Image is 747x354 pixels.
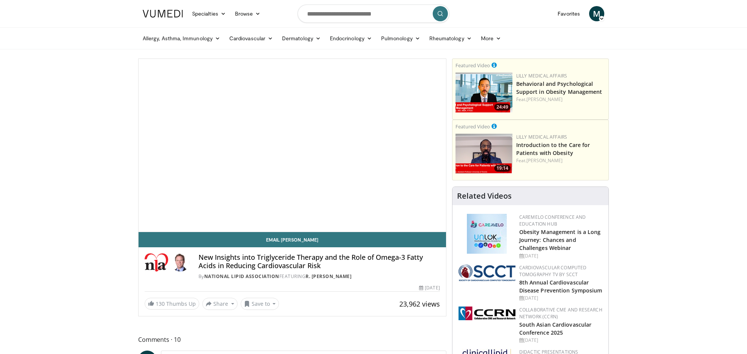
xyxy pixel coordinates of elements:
[419,284,440,291] div: [DATE]
[519,307,602,320] a: Collaborative CME and Research Network (CCRN)
[459,307,515,320] img: a04ee3ba-8487-4636-b0fb-5e8d268f3737.png.150x105_q85_autocrop_double_scale_upscale_version-0.2.png
[138,31,225,46] a: Allergy, Asthma, Immunology
[467,214,507,254] img: 45df64a9-a6de-482c-8a90-ada250f7980c.png.150x105_q85_autocrop_double_scale_upscale_version-0.2.jpg
[519,337,602,344] div: [DATE]
[589,6,604,21] a: M
[455,123,490,130] small: Featured Video
[455,73,512,112] img: ba3304f6-7838-4e41-9c0f-2e31ebde6754.png.150x105_q85_crop-smart_upscale.png
[455,73,512,112] a: 24:49
[457,191,512,201] h4: Related Videos
[516,73,567,79] a: Lilly Medical Affairs
[516,80,602,95] a: Behavioral and Psychological Support in Obesity Management
[138,335,446,345] span: Comments 10
[516,134,567,140] a: Lilly Medical Affairs
[377,31,425,46] a: Pulmonology
[230,6,265,21] a: Browse
[298,5,449,23] input: Search topics, interventions
[455,62,490,69] small: Featured Video
[202,298,238,310] button: Share
[188,6,230,21] a: Specialties
[519,321,592,336] a: South Asian Cardiovascular Conference 2025
[399,299,440,308] span: 23,962 views
[199,253,440,270] h4: New Insights into Triglyceride Therapy and the Role of Omega-3 Fatty Acids in Reducing Cardiovasc...
[553,6,585,21] a: Favorites
[519,295,602,302] div: [DATE]
[455,134,512,174] a: 19:14
[199,273,440,280] div: By FEATURING
[476,31,506,46] a: More
[519,279,602,294] a: 8th Annual Cardiovascular Disease Prevention Symposium
[516,96,605,103] div: Feat.
[459,264,515,281] img: 51a70120-4f25-49cc-93a4-67582377e75f.png.150x105_q85_autocrop_double_scale_upscale_version-0.2.png
[519,253,602,259] div: [DATE]
[145,298,199,310] a: 130 Thumbs Up
[204,273,279,280] a: National Lipid Association
[143,10,183,17] img: VuMedi Logo
[516,157,605,164] div: Feat.
[519,228,601,251] a: Obesity Management is a Long Journey: Chances and Challenges Webinar
[455,134,512,174] img: acc2e291-ced4-4dd5-b17b-d06994da28f3.png.150x105_q85_crop-smart_upscale.png
[156,300,165,307] span: 130
[306,273,351,280] a: R. [PERSON_NAME]
[277,31,325,46] a: Dermatology
[325,31,377,46] a: Endocrinology
[171,253,189,272] img: Avatar
[139,59,446,232] video-js: Video Player
[494,104,511,111] span: 24:49
[225,31,277,46] a: Cardiovascular
[526,96,563,103] a: [PERSON_NAME]
[519,264,587,278] a: Cardiovascular Computed Tomography TV by SCCT
[494,165,511,172] span: 19:14
[145,253,168,272] img: National Lipid Association
[526,157,563,164] a: [PERSON_NAME]
[519,214,586,227] a: CaReMeLO Conference and Education Hub
[241,298,279,310] button: Save to
[425,31,476,46] a: Rheumatology
[139,232,446,247] a: Email [PERSON_NAME]
[516,141,590,156] a: Introduction to the Care for Patients with Obesity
